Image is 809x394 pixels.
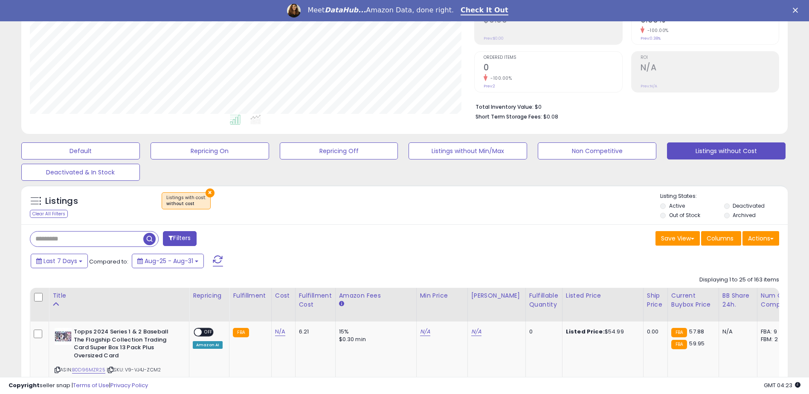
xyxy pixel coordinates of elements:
[151,142,269,159] button: Repricing On
[761,328,789,336] div: FBA: 9
[55,328,72,345] img: 51Snc9UVKTL._SL40_.jpg
[193,291,226,300] div: Repricing
[566,291,640,300] div: Listed Price
[476,101,773,111] li: $0
[30,210,68,218] div: Clear All Filters
[543,113,558,121] span: $0.08
[132,254,204,268] button: Aug-25 - Aug-31
[339,291,413,300] div: Amazon Fees
[669,211,700,219] label: Out of Stock
[280,142,398,159] button: Repricing Off
[566,328,637,336] div: $54.99
[339,300,344,308] small: Amazon Fees.
[299,291,332,309] div: Fulfillment Cost
[31,254,88,268] button: Last 7 Days
[641,84,657,89] small: Prev: N/A
[233,291,267,300] div: Fulfillment
[722,291,754,309] div: BB Share 24h.
[166,194,206,207] span: Listings with cost :
[166,201,206,207] div: without cost
[671,291,715,309] div: Current Buybox Price
[461,6,508,15] a: Check It Out
[484,55,622,60] span: Ordered Items
[202,329,215,336] span: OFF
[733,202,765,209] label: Deactivated
[484,84,495,89] small: Prev: 2
[487,75,512,81] small: -100.00%
[74,328,177,362] b: Topps 2024 Series 1 & 2 Baseball The Flagship Collection Trading Card Super Box 13 Pack Plus Over...
[722,328,751,336] div: N/A
[671,328,687,337] small: FBA
[9,381,40,389] strong: Copyright
[339,328,410,336] div: 15%
[420,291,464,300] div: Min Price
[110,381,148,389] a: Privacy Policy
[163,231,196,246] button: Filters
[206,188,215,197] button: ×
[275,327,285,336] a: N/A
[471,291,522,300] div: [PERSON_NAME]
[420,327,430,336] a: N/A
[325,6,366,14] i: DataHub...
[669,202,685,209] label: Active
[647,328,661,336] div: 0.00
[641,36,661,41] small: Prev: 0.38%
[761,336,789,343] div: FBM: 2
[43,257,77,265] span: Last 7 Days
[299,328,329,336] div: 6.21
[145,257,193,265] span: Aug-25 - Aug-31
[538,142,656,159] button: Non Competitive
[655,231,700,246] button: Save View
[701,231,741,246] button: Columns
[644,27,669,34] small: -100.00%
[707,234,734,243] span: Columns
[566,327,605,336] b: Listed Price:
[471,327,481,336] a: N/A
[233,328,249,337] small: FBA
[689,339,705,348] span: 59.95
[275,291,292,300] div: Cost
[476,113,542,120] b: Short Term Storage Fees:
[641,55,779,60] span: ROI
[73,381,109,389] a: Terms of Use
[9,382,148,390] div: seller snap | |
[764,381,800,389] span: 2025-09-8 04:23 GMT
[667,142,786,159] button: Listings without Cost
[529,328,556,336] div: 0
[193,341,223,349] div: Amazon AI
[660,192,788,200] p: Listing States:
[484,63,622,74] h2: 0
[699,276,779,284] div: Displaying 1 to 25 of 163 items
[107,366,161,373] span: | SKU: V9-VJ4J-ZCM2
[641,63,779,74] h2: N/A
[529,291,559,309] div: Fulfillable Quantity
[733,211,756,219] label: Archived
[52,291,186,300] div: Title
[21,142,140,159] button: Default
[476,103,534,110] b: Total Inventory Value:
[45,195,78,207] h5: Listings
[21,164,140,181] button: Deactivated & In Stock
[647,291,664,309] div: Ship Price
[307,6,454,14] div: Meet Amazon Data, done right.
[689,327,704,336] span: 57.88
[761,291,792,309] div: Num of Comp.
[339,336,410,343] div: $0.30 min
[89,258,128,266] span: Compared to:
[409,142,527,159] button: Listings without Min/Max
[671,340,687,349] small: FBA
[287,4,301,17] img: Profile image for Georgie
[793,8,801,13] div: Close
[484,36,504,41] small: Prev: $0.00
[742,231,779,246] button: Actions
[72,366,105,374] a: B0D96MZR25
